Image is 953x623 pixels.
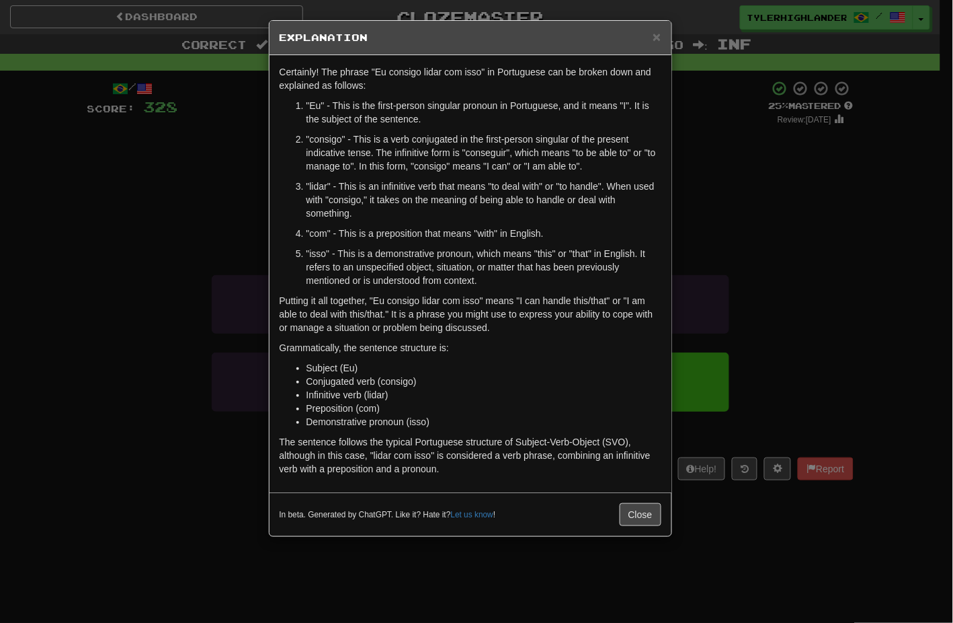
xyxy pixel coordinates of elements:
[306,388,661,402] li: Infinitive verb (lidar)
[280,65,661,92] p: Certainly! The phrase "Eu consigo lidar com isso" in Portuguese can be broken down and explained ...
[306,402,661,415] li: Preposition (com)
[653,30,661,44] button: Close
[306,227,661,240] p: "com" - This is a preposition that means "with" in English.
[306,375,661,388] li: Conjugated verb (consigo)
[306,247,661,287] p: "isso" - This is a demonstrative pronoun, which means "this" or "that" in English. It refers to a...
[306,415,661,429] li: Demonstrative pronoun (isso)
[280,341,661,355] p: Grammatically, the sentence structure is:
[280,31,661,44] h5: Explanation
[306,99,661,126] p: "Eu" - This is the first-person singular pronoun in Portuguese, and it means "I". It is the subje...
[306,180,661,220] p: "lidar" - This is an infinitive verb that means "to deal with" or "to handle". When used with "co...
[306,133,661,173] p: "consigo" - This is a verb conjugated in the first-person singular of the present indicative tens...
[620,503,661,526] button: Close
[306,361,661,375] li: Subject (Eu)
[280,509,496,521] small: In beta. Generated by ChatGPT. Like it? Hate it? !
[451,510,493,519] a: Let us know
[280,294,661,334] p: Putting it all together, "Eu consigo lidar com isso" means "I can handle this/that" or "I am able...
[280,435,661,476] p: The sentence follows the typical Portuguese structure of Subject-Verb-Object (SVO), although in t...
[653,29,661,44] span: ×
